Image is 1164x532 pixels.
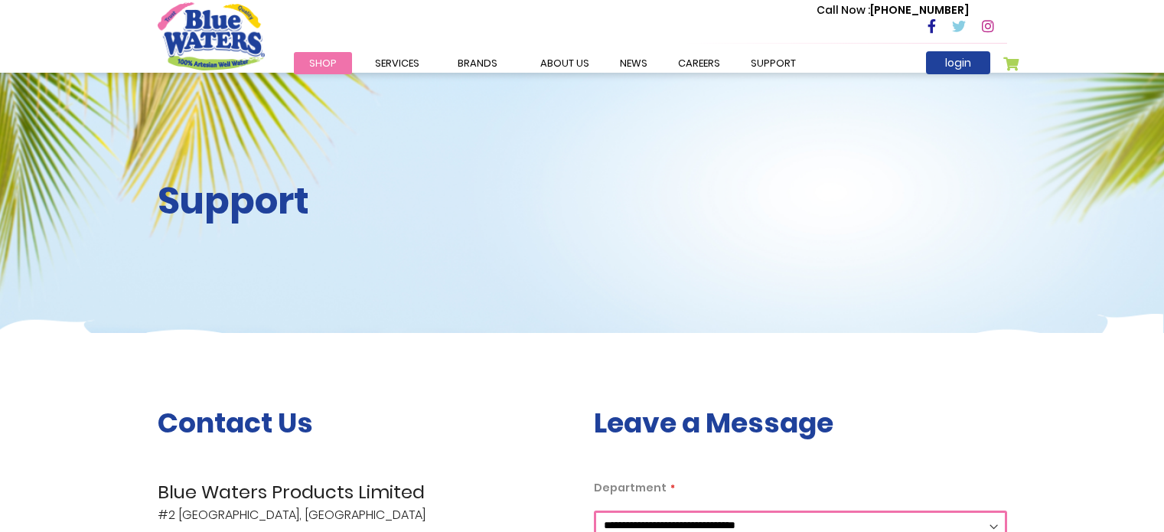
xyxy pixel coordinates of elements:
p: #2 [GEOGRAPHIC_DATA], [GEOGRAPHIC_DATA] [158,478,571,524]
a: careers [663,52,735,74]
h2: Support [158,179,571,224]
a: News [605,52,663,74]
span: Call Now : [817,2,870,18]
span: Shop [309,56,337,70]
span: Blue Waters Products Limited [158,478,571,506]
span: Department [594,480,667,495]
span: Brands [458,56,497,70]
a: about us [525,52,605,74]
span: Services [375,56,419,70]
h3: Leave a Message [594,406,1007,439]
p: [PHONE_NUMBER] [817,2,969,18]
a: support [735,52,811,74]
a: login [926,51,990,74]
a: store logo [158,2,265,70]
h3: Contact Us [158,406,571,439]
